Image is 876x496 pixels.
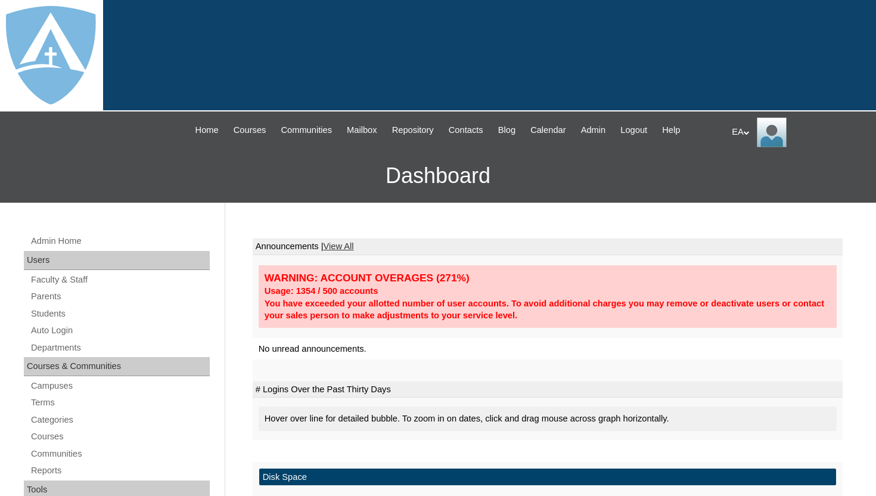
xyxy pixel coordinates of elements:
[228,123,272,137] a: Courses
[30,463,210,478] a: Reports
[253,382,843,398] td: # Logins Over the Past Thirty Days
[392,123,434,137] span: Repository
[449,123,483,137] span: Contacts
[24,357,210,376] div: Courses & Communities
[265,297,831,322] div: You have exceeded your allotted number of user accounts. To avoid additional charges you may remo...
[24,251,210,270] div: Users
[662,123,680,137] span: Help
[265,286,378,296] strong: Usage: 1354 / 500 accounts
[6,6,96,104] img: logo-white.png
[30,306,210,321] a: Students
[324,241,354,251] a: View All
[190,123,225,137] a: Home
[281,123,332,137] span: Communities
[30,413,210,427] a: Categories
[30,379,210,393] a: Campuses
[259,407,837,431] div: Hover over line for detailed bubble. To zoom in on dates, click and drag mouse across graph horiz...
[530,123,566,137] span: Calendar
[524,123,571,137] a: Calendar
[253,238,843,255] td: Announcements |
[341,123,383,137] a: Mailbox
[30,340,210,355] a: Departments
[6,149,870,203] h3: Dashboard
[30,289,210,304] a: Parents
[30,447,210,461] a: Communities
[30,323,210,338] a: Auto Login
[443,123,489,137] a: Contacts
[275,123,338,137] a: Communities
[195,123,219,137] span: Home
[347,123,377,137] span: Mailbox
[259,469,836,486] td: Disk Space
[30,395,210,410] a: Terms
[253,338,843,360] td: No unread announcements.
[620,123,647,137] span: Logout
[30,272,210,287] a: Faculty & Staff
[498,123,515,137] span: Blog
[732,117,864,147] div: EA
[656,123,686,137] a: Help
[386,123,440,137] a: Repository
[492,123,521,137] a: Blog
[581,123,606,137] span: Admin
[575,123,612,137] a: Admin
[234,123,266,137] span: Courses
[757,117,787,147] img: EA Administrator
[30,429,210,444] a: Courses
[265,271,831,285] div: WARNING: ACCOUNT OVERAGES (271%)
[30,234,210,249] a: Admin Home
[614,123,653,137] a: Logout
